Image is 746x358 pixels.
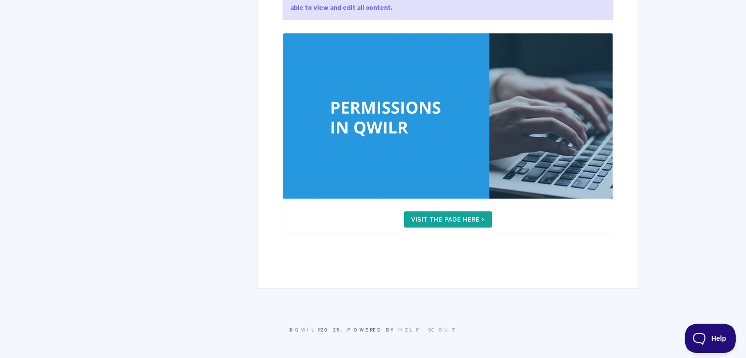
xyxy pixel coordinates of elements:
a: Help Scout [398,326,458,333]
p: © 2025. [108,325,638,334]
a: Qwilr [295,326,321,333]
iframe: Toggle Customer Support [685,324,736,353]
span: Powered by [347,326,458,333]
img: Guide: Permissions in Qwilr [283,33,613,234]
